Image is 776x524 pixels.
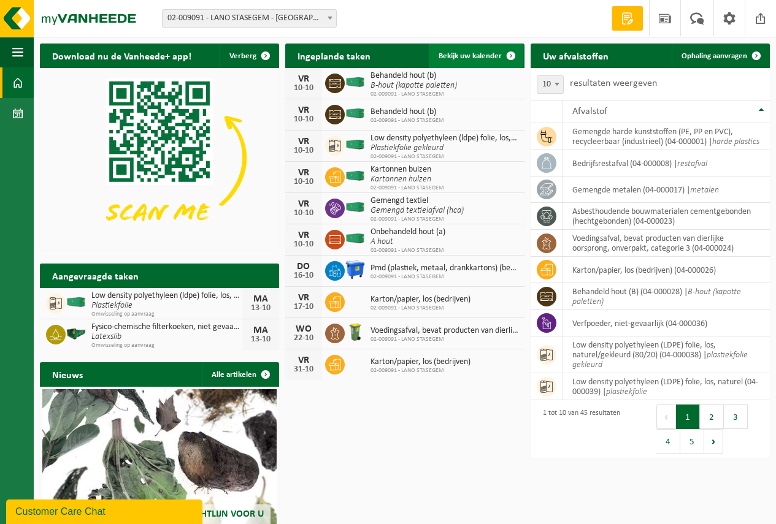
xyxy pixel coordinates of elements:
[563,150,770,177] td: bedrijfsrestafval (04-000008) |
[537,76,563,93] span: 10
[371,184,444,192] span: 02-009091 - LANO STASEGEM
[429,44,523,68] a: Bekijk uw kalender
[371,295,471,305] span: Karton/papier, los (bedrijven)
[371,206,464,215] i: Gemengd textielafval (hca)
[572,107,607,116] span: Afvalstof
[291,271,316,280] div: 16-10
[371,91,457,98] span: 02-009091 - LANO STASEGEM
[563,373,770,400] td: low density polyethyleen (LDPE) folie, los, naturel (04-000039) |
[537,75,564,94] span: 10
[291,334,316,343] div: 22-10
[371,117,444,124] span: 02-009091 - LANO STASEGEM
[40,68,279,248] img: Download de VHEPlus App
[563,283,770,310] td: behandeld hout (B) (04-000028) |
[291,115,316,124] div: 10-10
[563,203,770,230] td: asbesthoudende bouwmaterialen cementgebonden (hechtgebonden) (04-000023)
[677,159,707,169] i: restafval
[291,178,316,186] div: 10-10
[563,123,770,150] td: gemengde harde kunststoffen (PE, PP en PVC), recycleerbaar (industrieel) (04-000001) |
[291,262,316,271] div: DO
[345,108,366,119] img: HK-XC-40-GN-00
[291,146,316,155] div: 10-10
[572,287,741,306] i: B-hout (kapotte paletten)
[229,52,256,60] span: Verberg
[682,52,747,60] span: Ophaling aanvragen
[66,323,86,344] img: HK-XS-16-GN-00
[291,199,316,209] div: VR
[91,332,121,341] i: Latexslib
[6,497,205,524] iframe: chat widget
[712,137,759,146] i: harde plastics
[345,202,366,213] img: HK-XC-40-GN-00
[248,335,273,344] div: 13-10
[66,297,86,308] img: HK-XC-40-GN-00
[371,326,518,336] span: Voedingsafval, bevat producten van dierlijke oorsprong, onverpakt, categorie 3
[291,137,316,146] div: VR
[371,367,471,374] span: 02-009091 - LANO STASEGEM
[656,429,680,454] button: 4
[563,336,770,373] td: low density polyethyleen (LDPE) folie, los, naturel/gekleurd (80/20) (04-000038) |
[724,404,748,429] button: 3
[371,357,471,367] span: Karton/papier, los (bedrijven)
[345,259,366,280] img: WB-1100-HPE-BE-01
[537,403,620,455] div: 1 tot 10 van 45 resultaten
[371,143,444,153] i: Plastiekfolie gekleurd
[40,44,204,67] h2: Download nu de Vanheede+ app!
[291,84,316,93] div: 10-10
[563,310,770,336] td: verfpoeder, niet-gevaarlijk (04-000036)
[371,336,518,343] span: 02-009091 - LANO STASEGEM
[656,404,676,429] button: Previous
[371,134,518,143] span: Low density polyethyleen (ldpe) folie, los, naturel/gekleurd (80/20)
[563,177,770,203] td: gemengde metalen (04-000017) |
[371,71,457,81] span: Behandeld hout (b)
[371,273,518,281] span: 02-009091 - LANO STASEGEM
[439,52,502,60] span: Bekijk uw kalender
[672,44,769,68] a: Ophaling aanvragen
[563,257,770,283] td: karton/papier, los (bedrijven) (04-000026)
[291,355,316,365] div: VR
[371,216,464,223] span: 02-009091 - LANO STASEGEM
[371,165,444,175] span: Kartonnen buizen
[371,264,518,273] span: Pmd (plastiek, metaal, drankkartons) (bedrijven)
[676,404,700,429] button: 1
[371,227,445,237] span: Onbehandeld hout (a)
[371,247,445,254] span: 02-009091 - LANO STASEGEM
[291,209,316,218] div: 10-10
[91,342,242,349] span: Omwisseling op aanvraag
[291,105,316,115] div: VR
[531,44,621,67] h2: Uw afvalstoffen
[563,230,770,257] td: voedingsafval, bevat producten van dierlijke oorsprong, onverpakt, categorie 3 (04-000024)
[345,170,366,181] img: HK-XC-40-GN-00
[291,168,316,178] div: VR
[285,44,383,67] h2: Ingeplande taken
[371,81,457,90] i: B-hout (kapotte paletten)
[371,175,431,184] i: Kartonnen hulzen
[248,304,273,313] div: 13-10
[291,74,316,84] div: VR
[371,153,518,161] span: 02-009091 - LANO STASEGEM
[371,196,464,206] span: Gemengd textiel
[345,233,366,244] img: HK-XC-40-GN-00
[572,351,748,370] i: plastiekfolie gekleurd
[291,365,316,374] div: 31-10
[570,78,657,88] label: resultaten weergeven
[606,387,647,397] i: plastiekfolie
[91,291,242,301] span: Low density polyethyleen (ldpe) folie, los, naturel
[371,237,393,246] i: A hout
[291,324,316,334] div: WO
[345,139,366,150] img: HK-XC-40-GN-00
[704,429,723,454] button: Next
[248,294,273,304] div: MA
[40,362,95,386] h2: Nieuws
[40,264,151,287] h2: Aangevraagde taken
[291,230,316,240] div: VR
[291,240,316,249] div: 10-10
[371,305,471,312] span: 02-009091 - LANO STASEGEM
[91,311,242,318] span: Omwisseling op aanvraag
[163,10,336,27] span: 02-009091 - LANO STASEGEM - HARELBEKE
[91,301,133,310] i: Plastiekfolie
[291,293,316,303] div: VR
[690,186,719,195] i: metalen
[91,322,242,332] span: Fysico-chemische filterkoeken, niet gevaarlijk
